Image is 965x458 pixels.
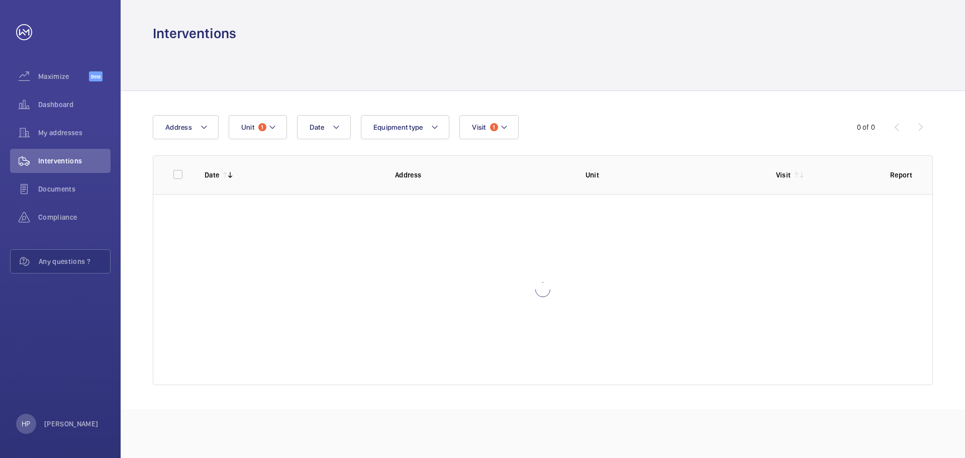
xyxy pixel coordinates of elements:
p: Unit [586,170,760,180]
span: Compliance [38,212,111,222]
p: [PERSON_NAME] [44,419,99,429]
span: Visit [472,123,486,131]
p: HP [22,419,30,429]
p: Date [205,170,219,180]
button: Address [153,115,219,139]
p: Address [395,170,569,180]
p: Visit [776,170,791,180]
span: Maximize [38,71,89,81]
span: Documents [38,184,111,194]
span: Equipment type [373,123,423,131]
h1: Interventions [153,24,236,43]
span: Address [165,123,192,131]
span: Unit [241,123,254,131]
button: Visit1 [459,115,518,139]
p: Report [890,170,912,180]
span: Interventions [38,156,111,166]
span: Any questions ? [39,256,110,266]
span: Date [310,123,324,131]
span: 1 [258,123,266,131]
button: Equipment type [361,115,450,139]
span: Beta [89,71,103,81]
button: Date [297,115,351,139]
span: Dashboard [38,100,111,110]
button: Unit1 [229,115,287,139]
div: 0 of 0 [857,122,875,132]
span: My addresses [38,128,111,138]
span: 1 [490,123,498,131]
